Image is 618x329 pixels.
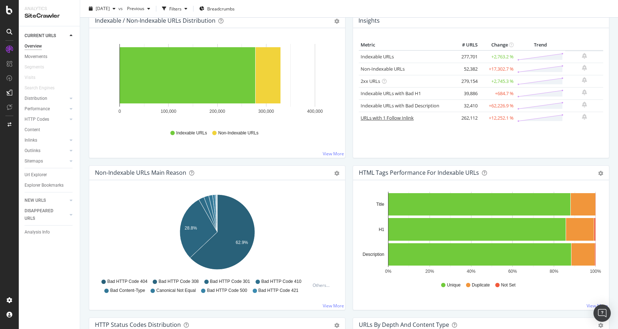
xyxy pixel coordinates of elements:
[479,75,515,87] td: +2,745.3 %
[587,303,608,309] a: View More
[479,99,515,112] td: +62,226.9 %
[25,182,64,189] div: Explorer Bookmarks
[25,147,68,155] a: Outlinks
[25,43,75,50] a: Overview
[25,43,42,50] div: Overview
[156,288,196,294] span: Canonical Not Equal
[25,207,61,222] div: DISAPPEARED URLS
[598,323,603,328] div: gear
[161,109,177,114] text: 100,000
[334,171,339,176] div: gear
[451,50,479,63] td: 277,701
[361,78,380,84] a: 2xx URLs
[451,63,479,75] td: 52,382
[358,16,380,26] h4: Insights
[479,63,515,75] td: +17,302.7 %
[25,32,56,40] div: CURRENT URLS
[361,90,421,97] a: Indexable URLs with Bad H1
[25,105,50,113] div: Performance
[209,109,225,114] text: 200,000
[362,252,384,257] text: Description
[361,102,439,109] a: Indexable URLs with Bad Description
[207,288,247,294] span: Bad HTTP Code 500
[25,6,74,12] div: Analytics
[25,228,75,236] a: Analysis Info
[582,89,587,95] div: bell-plus
[159,3,190,14] button: Filters
[425,269,434,274] text: 20%
[25,12,74,20] div: SiteCrawler
[176,130,207,136] span: Indexable URLs
[359,169,479,176] div: HTML Tags Performance for Indexable URLs
[25,32,68,40] a: CURRENT URLS
[124,3,153,14] button: Previous
[25,95,68,102] a: Distribution
[258,109,274,114] text: 300,000
[95,321,181,328] div: HTTP Status Codes Distribution
[25,157,43,165] div: Sitemaps
[25,182,75,189] a: Explorer Bookmarks
[95,192,339,275] svg: A chart.
[25,157,68,165] a: Sitemaps
[25,228,50,236] div: Analysis Info
[359,192,603,275] svg: A chart.
[550,269,558,274] text: 80%
[359,321,449,328] div: URLs by Depth and Content Type
[582,53,587,59] div: bell-plus
[25,207,68,222] a: DISAPPEARED URLS
[25,171,47,179] div: Url Explorer
[110,288,145,294] span: Bad Content-Type
[258,288,299,294] span: Bad HTTP Code 421
[25,74,35,81] div: Visits
[334,19,339,24] div: gear
[334,323,339,328] div: gear
[95,169,186,176] div: Non-Indexable URLs Main Reason
[25,116,68,123] a: HTTP Codes
[593,304,611,322] div: Open Intercom Messenger
[25,147,40,155] div: Outlinks
[447,282,461,288] span: Unique
[236,240,248,245] text: 62.9%
[25,197,68,204] a: NEW URLS
[451,87,479,99] td: 39,886
[25,95,47,102] div: Distribution
[479,50,515,63] td: +2,763.2 %
[210,279,250,285] span: Bad HTTP Code 301
[590,269,601,274] text: 100%
[361,53,394,60] a: Indexable URLs
[323,151,344,157] a: View More
[379,227,384,232] text: H1
[196,3,238,14] button: Breadcrumbs
[25,116,49,123] div: HTTP Codes
[582,77,587,83] div: bell-plus
[95,40,339,123] div: A chart.
[479,112,515,124] td: +12,252.1 %
[25,126,75,134] a: Content
[261,279,301,285] span: Bad HTTP Code 410
[25,53,75,61] a: Movements
[218,130,258,136] span: Non-Indexable URLs
[361,115,414,121] a: URLs with 1 Follow Inlink
[25,84,55,92] div: Search Engines
[25,105,68,113] a: Performance
[118,5,124,12] span: vs
[451,99,479,112] td: 32,410
[582,114,587,120] div: bell-plus
[118,109,121,114] text: 0
[25,63,51,71] a: Segments
[25,53,47,61] div: Movements
[107,279,147,285] span: Bad HTTP Code 404
[96,5,110,12] span: 2025 Aug. 20th
[25,74,43,81] a: Visits
[598,171,603,176] div: gear
[376,202,384,207] text: Title
[359,40,451,50] th: Metric
[479,40,515,50] th: Change
[124,5,144,12] span: Previous
[158,279,199,285] span: Bad HTTP Code 308
[313,282,333,288] div: Others...
[451,112,479,124] td: 262,112
[307,109,323,114] text: 400,000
